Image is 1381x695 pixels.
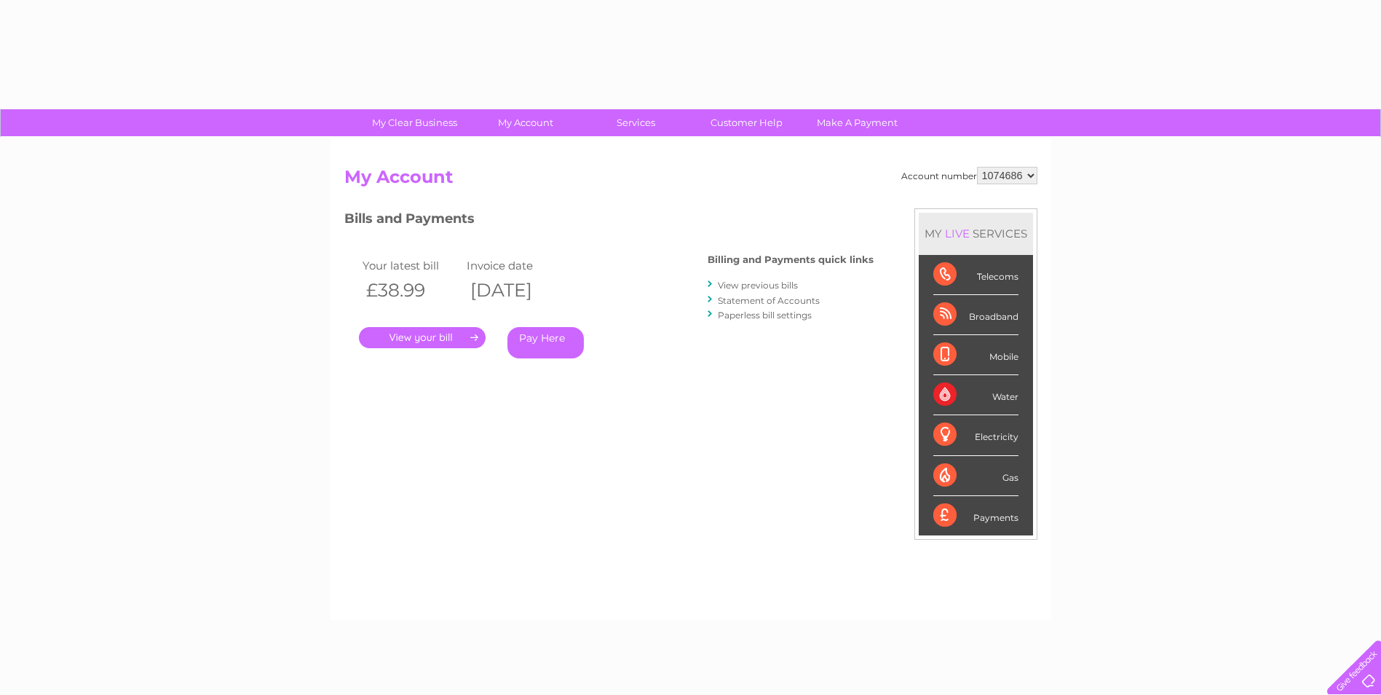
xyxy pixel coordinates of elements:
[933,295,1018,335] div: Broadband
[901,167,1037,184] div: Account number
[718,310,812,321] a: Paperless bill settings
[344,167,1037,195] h2: My Account
[919,213,1033,254] div: MY SERVICES
[718,280,798,291] a: View previous bills
[576,109,696,136] a: Services
[359,327,486,348] a: .
[933,255,1018,295] div: Telecoms
[933,375,1018,415] div: Water
[355,109,475,136] a: My Clear Business
[718,295,820,306] a: Statement of Accounts
[463,256,568,275] td: Invoice date
[942,227,973,240] div: LIVE
[933,456,1018,496] div: Gas
[359,256,464,275] td: Your latest bill
[465,109,585,136] a: My Account
[933,415,1018,455] div: Electricity
[463,275,568,305] th: [DATE]
[708,254,874,265] h4: Billing and Payments quick links
[933,335,1018,375] div: Mobile
[933,496,1018,535] div: Payments
[507,327,584,358] a: Pay Here
[797,109,917,136] a: Make A Payment
[686,109,807,136] a: Customer Help
[359,275,464,305] th: £38.99
[344,208,874,234] h3: Bills and Payments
